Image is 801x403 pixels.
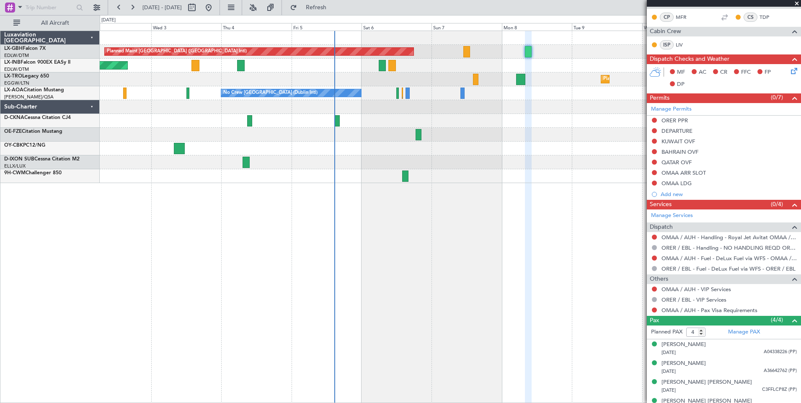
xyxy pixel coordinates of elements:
[4,115,71,120] a: D-CKNACessna Citation CJ4
[4,170,26,176] span: 9H-CWM
[4,46,46,51] a: LX-GBHFalcon 7X
[4,143,45,148] a: OY-CBKPC12/NG
[676,13,695,21] a: MFR
[760,13,778,21] a: TDP
[9,16,91,30] button: All Aircraft
[650,200,672,209] span: Services
[4,129,62,134] a: OE-FZECitation Mustang
[677,68,685,77] span: MF
[22,20,88,26] span: All Aircraft
[4,88,23,93] span: LX-AOA
[650,222,673,232] span: Dispatch
[81,23,151,31] div: Tue 2
[432,23,501,31] div: Sun 7
[661,286,731,293] a: OMAA / AUH - VIP Services
[4,74,49,79] a: LX-TROLegacy 650
[661,307,757,314] a: OMAA / AUH - Pax Visa Requirements
[661,378,752,387] div: [PERSON_NAME] [PERSON_NAME]
[661,159,692,166] div: QATAR OVF
[651,212,693,220] a: Manage Services
[4,157,80,162] a: D-IXON SUBCessna Citation M2
[661,255,797,262] a: OMAA / AUH - Fuel - DeLux Fuel via WFS - OMAA / AUH
[677,80,685,89] span: DP
[4,143,23,148] span: OY-CBK
[661,359,706,368] div: [PERSON_NAME]
[4,163,26,169] a: ELLX/LUX
[221,23,291,31] div: Thu 4
[4,170,62,176] a: 9H-CWMChallenger 850
[299,5,334,10] span: Refresh
[4,94,54,100] a: [PERSON_NAME]/QSA
[4,157,34,162] span: D-IXON SUB
[4,74,22,79] span: LX-TRO
[764,367,797,375] span: A36642762 (PP)
[107,45,247,58] div: Planned Maint [GEOGRAPHIC_DATA] ([GEOGRAPHIC_DATA] Intl)
[764,349,797,356] span: A04338226 (PP)
[142,4,182,11] span: [DATE] - [DATE]
[292,23,362,31] div: Fri 5
[676,41,695,49] a: LIV
[572,23,642,31] div: Tue 9
[661,265,796,272] a: ORER / EBL - Fuel - DeLux Fuel via WFS - ORER / EBL
[650,93,669,103] span: Permits
[4,46,23,51] span: LX-GBH
[661,169,706,176] div: OMAA ARR SLOT
[4,60,21,65] span: LX-INB
[771,200,783,209] span: (0/4)
[603,73,658,85] div: Planned Maint Dusseldorf
[661,341,706,349] div: [PERSON_NAME]
[650,27,681,36] span: Cabin Crew
[650,316,659,325] span: Pax
[661,349,676,356] span: [DATE]
[741,68,751,77] span: FFC
[765,68,771,77] span: FP
[661,138,695,145] div: KUWAIT OVF
[362,23,432,31] div: Sat 6
[650,54,729,64] span: Dispatch Checks and Weather
[699,68,706,77] span: AC
[4,80,29,86] a: EGGW/LTN
[286,1,336,14] button: Refresh
[661,148,698,155] div: BAHRAIN OVF
[771,315,783,324] span: (4/4)
[651,105,692,114] a: Manage Permits
[661,244,797,251] a: ORER / EBL - Handling - NO HANDLING REQD ORER/EBL
[223,87,318,99] div: No Crew [GEOGRAPHIC_DATA] (Dublin Intl)
[661,387,676,393] span: [DATE]
[151,23,221,31] div: Wed 3
[4,52,29,59] a: EDLW/DTM
[642,23,712,31] div: Wed 10
[744,13,757,22] div: CS
[661,234,797,241] a: OMAA / AUH - Handling - Royal Jet Avitat OMAA / AUH
[661,296,726,303] a: ORER / EBL - VIP Services
[661,127,692,134] div: DEPARTURE
[771,93,783,102] span: (0/7)
[661,180,692,187] div: OMAA LDG
[4,129,22,134] span: OE-FZE
[661,191,797,198] div: Add new
[502,23,572,31] div: Mon 8
[720,68,727,77] span: CR
[101,17,116,24] div: [DATE]
[4,60,70,65] a: LX-INBFalcon 900EX EASy II
[660,40,674,49] div: ISP
[651,328,682,336] label: Planned PAX
[26,1,74,14] input: Trip Number
[762,386,797,393] span: C3FFLCP8Z (PP)
[4,66,29,72] a: EDLW/DTM
[4,115,24,120] span: D-CKNA
[728,328,760,336] a: Manage PAX
[661,368,676,375] span: [DATE]
[661,117,688,124] div: ORER PPR
[660,13,674,22] div: CP
[650,274,668,284] span: Others
[4,88,64,93] a: LX-AOACitation Mustang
